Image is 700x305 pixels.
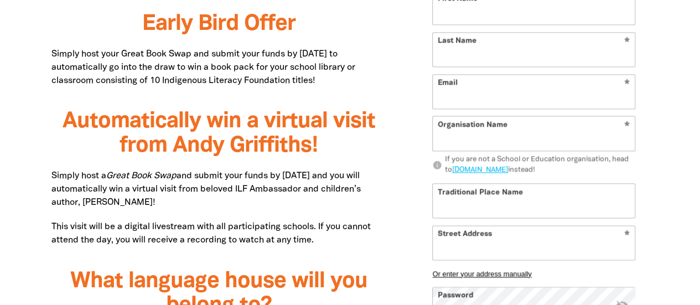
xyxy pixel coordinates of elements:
[432,161,442,170] i: info
[62,111,375,156] span: Automatically win a virtual visit from Andy Griffiths!
[51,48,386,87] p: Simply host your Great Book Swap and submit your funds by [DATE] to automatically go into the dra...
[51,220,386,247] p: This visit will be a digital livestream with all participating schools. If you cannot attend the ...
[106,172,177,180] em: Great Book Swap
[452,167,508,174] a: [DOMAIN_NAME]
[142,14,295,34] span: Early Bird Offer
[432,270,635,278] button: Or enter your address manually
[51,169,386,209] p: Simply host a and submit your funds by [DATE] and you will automatically win a virtual visit from...
[445,154,636,176] div: If you are not a School or Education organisation, head to instead!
